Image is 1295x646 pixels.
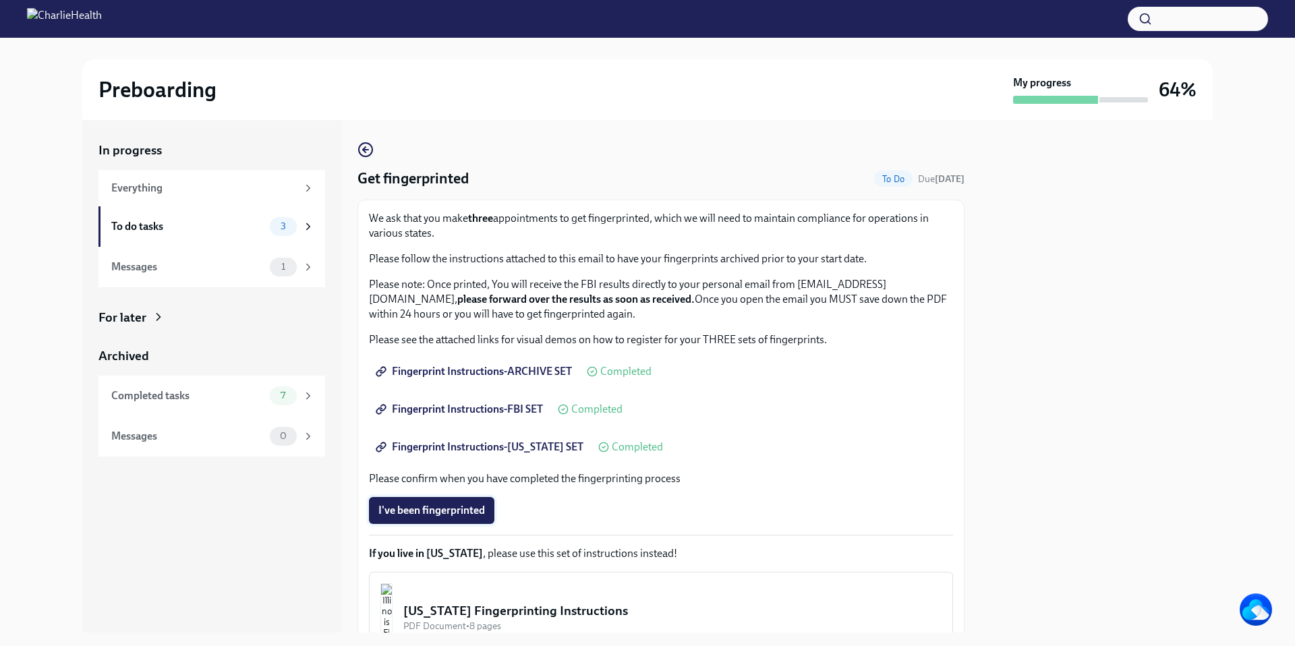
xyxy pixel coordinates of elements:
div: [US_STATE] Fingerprinting Instructions [403,602,942,620]
span: Completed [612,442,663,452]
span: Fingerprint Instructions-FBI SET [378,403,543,416]
span: Fingerprint Instructions-ARCHIVE SET [378,365,572,378]
h4: Get fingerprinted [357,169,469,189]
span: Completed [571,404,623,415]
span: Completed [600,366,652,377]
p: Please confirm when you have completed the fingerprinting process [369,471,953,486]
div: Everything [111,181,297,196]
p: Please note: Once printed, You will receive the FBI results directly to your personal email from ... [369,277,953,322]
h2: Preboarding [98,76,217,103]
a: Archived [98,347,325,365]
strong: If you live in [US_STATE] [369,547,483,560]
p: , please use this set of instructions instead! [369,546,953,561]
a: Fingerprint Instructions-[US_STATE] SET [369,434,593,461]
span: 1 [273,262,293,272]
strong: My progress [1013,76,1071,90]
span: I've been fingerprinted [378,504,485,517]
img: CharlieHealth [27,8,102,30]
div: Messages [111,429,264,444]
a: Fingerprint Instructions-ARCHIVE SET [369,358,581,385]
div: PDF Document • 8 pages [403,620,942,633]
div: To do tasks [111,219,264,234]
span: Due [918,173,965,185]
a: Messages0 [98,416,325,457]
div: For later [98,309,146,326]
a: To do tasks3 [98,206,325,247]
a: Completed tasks7 [98,376,325,416]
h3: 64% [1159,78,1197,102]
button: I've been fingerprinted [369,497,494,524]
span: August 31st, 2025 08:00 [918,173,965,185]
a: Messages1 [98,247,325,287]
span: 0 [272,431,295,441]
a: In progress [98,142,325,159]
span: To Do [874,174,913,184]
strong: please forward over the results as soon as received. [457,293,695,305]
p: Please follow the instructions attached to this email to have your fingerprints archived prior to... [369,252,953,266]
a: Everything [98,170,325,206]
strong: three [468,212,493,225]
p: We ask that you make appointments to get fingerprinted, which we will need to maintain compliance... [369,211,953,241]
div: Completed tasks [111,388,264,403]
a: For later [98,309,325,326]
strong: [DATE] [935,173,965,185]
p: Please see the attached links for visual demos on how to register for your THREE sets of fingerpr... [369,332,953,347]
span: 7 [272,390,293,401]
a: Fingerprint Instructions-FBI SET [369,396,552,423]
span: 3 [272,221,294,231]
span: Fingerprint Instructions-[US_STATE] SET [378,440,583,454]
div: Messages [111,260,264,274]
